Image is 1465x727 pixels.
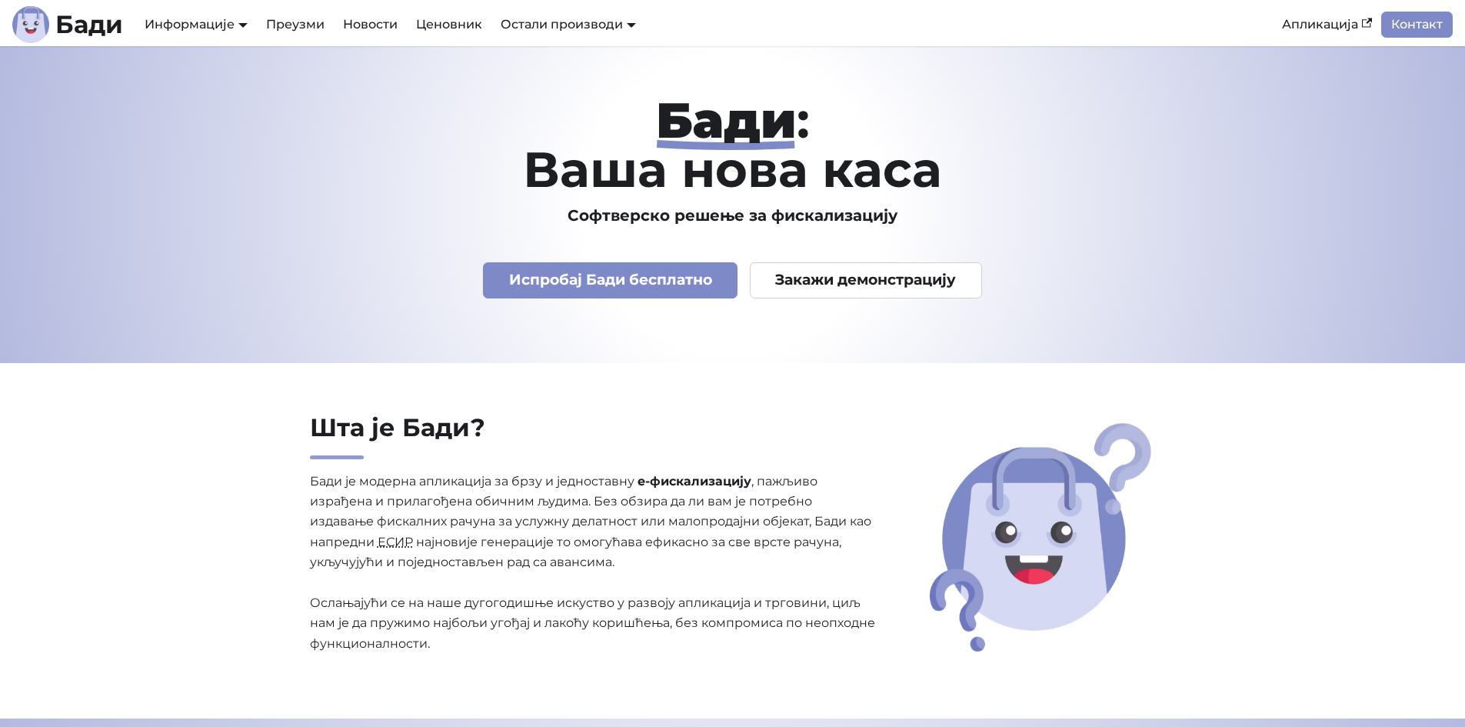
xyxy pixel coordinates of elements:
[334,12,407,38] a: Новости
[12,6,123,43] a: ЛогоБади
[257,12,334,38] a: Преузми
[12,6,49,43] img: Лого
[750,262,982,298] a: Закажи демонстрацију
[238,206,1228,225] h3: Софтверско решење за фискализацију
[656,90,797,150] strong: Бади
[483,262,737,298] a: Испробај Бади бесплатно
[1381,12,1453,38] a: Контакт
[145,17,248,32] a: Информације
[310,412,877,459] h2: Шта је Бади?
[310,472,877,655] p: Бади је модерна апликација за брзу и једноставну , пажљиво израђена и прилагођена обичним људима....
[407,12,491,38] a: Ценовник
[378,535,413,549] abbr: Електронски систем за издавање рачуна
[1273,12,1381,38] a: Апликација
[924,418,1157,657] img: Шта је Бади?
[238,95,1228,194] h1: : Ваша нова каса
[55,12,123,37] b: Бади
[638,474,751,489] strong: е-фискализацију
[501,17,636,32] a: Остали производи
